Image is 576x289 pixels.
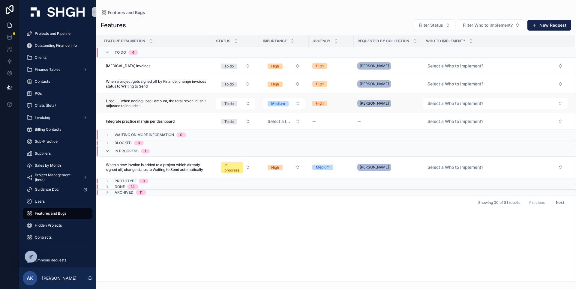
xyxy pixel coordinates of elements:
[35,235,52,240] span: Contracts
[42,275,76,281] p: [PERSON_NAME]
[263,39,287,43] span: Importance
[312,119,350,124] a: --
[422,78,568,90] a: Select Button
[23,184,92,195] a: Guidance Doc
[427,63,483,69] span: Select a Who to implement?
[478,200,520,205] span: Showing 30 of 81 results
[360,64,389,68] span: [PERSON_NAME]
[316,165,330,170] div: Medium
[23,208,92,219] a: Features and Bugs
[115,141,132,145] span: Blocked
[216,39,230,43] span: Status
[357,119,361,124] span: --
[27,275,33,282] span: AK
[427,164,483,170] span: Select a Who to implement?
[35,151,51,156] span: Suppliers
[271,64,279,69] div: High
[224,82,234,87] div: To do
[23,220,92,231] a: Hidden Projects
[131,184,135,189] div: 14
[139,190,142,195] div: 11
[35,55,46,60] span: Clients
[35,103,56,108] span: Chats (Beta)
[23,52,92,63] a: Clients
[35,163,61,168] span: Sales by Month
[23,88,92,99] a: POs
[23,112,92,123] a: Invoicing
[263,61,305,71] button: Select Button
[103,96,208,111] a: Upsell - when adding upsell amount, the total revenue isn't adjusted to include it
[423,116,568,127] button: Select Button
[357,99,418,108] a: [PERSON_NAME]
[360,165,389,170] span: [PERSON_NAME]
[313,39,331,43] span: Urgency
[357,79,418,89] a: [PERSON_NAME]
[180,133,182,137] div: 0
[23,160,92,171] a: Sales by Month
[263,79,305,89] button: Select Button
[312,119,316,124] span: --
[23,28,92,39] a: Projects and Pipeline
[35,115,50,120] span: Invoicing
[101,10,145,16] a: Features and Bugs
[224,119,234,124] div: To do
[132,50,134,55] div: 4
[422,98,568,109] a: Select Button
[35,43,77,48] span: Outstanding Finance Info
[115,149,139,153] span: In progress
[115,184,125,189] span: Done
[19,24,96,267] div: scrollable content
[35,199,45,204] span: Users
[23,172,92,183] a: Project Management (beta)
[35,211,66,216] span: Features and Bugs
[106,64,150,68] span: [MEDICAL_DATA] invoices
[216,61,255,71] button: Select Button
[271,82,279,87] div: High
[263,116,305,127] button: Select Button
[316,101,324,106] div: High
[104,39,145,43] span: Feature Description
[145,149,146,153] div: 1
[312,165,350,170] a: Medium
[142,179,145,183] div: 0
[115,190,133,195] span: Archived
[216,60,255,72] a: Select Button
[106,99,206,108] span: Upsell - when adding upsell amount, the total revenue isn't adjusted to include it
[103,160,208,174] a: When a new invoice is added to a project which already signed off, change status to Waiting to Se...
[312,101,350,106] a: High
[316,81,324,87] div: High
[527,20,571,31] button: New Request
[358,39,409,43] span: Requested by collection
[216,159,255,176] a: Select Button
[360,101,389,106] span: [PERSON_NAME]
[419,22,443,28] span: Filter Status
[216,98,255,109] button: Select Button
[106,119,175,124] span: Integrate practice margin per dashboard
[262,78,305,90] a: Select Button
[427,118,483,124] span: Select a Who to implement?
[106,79,206,89] span: When a project gets signed off by Finance, change invoices status to Waiting to Send
[224,64,234,69] div: To do
[262,162,305,173] a: Select Button
[262,98,305,109] a: Select Button
[224,162,239,173] div: In progress
[23,100,92,111] a: Chats (Beta)
[35,127,61,132] span: Billing Contacts
[35,91,42,96] span: POs
[312,63,350,69] a: High
[138,141,140,145] div: 0
[271,101,285,106] div: Medium
[357,100,391,107] a: [PERSON_NAME]
[423,162,568,173] button: Select Button
[357,164,391,171] a: [PERSON_NAME]
[23,196,92,207] a: Users
[31,7,85,17] img: App logo
[216,116,255,127] button: Select Button
[35,79,50,84] span: Contacts
[23,40,92,51] a: Outstanding Finance Info
[23,136,92,147] a: Sub-Practice
[268,118,293,124] span: Select a Importance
